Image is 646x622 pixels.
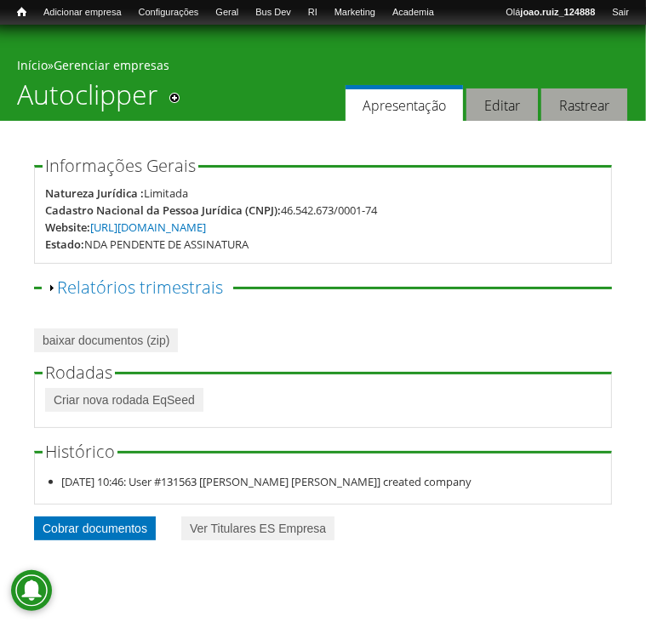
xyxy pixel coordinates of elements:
[45,388,203,412] a: Criar nova rodada EqSeed
[45,440,115,463] span: Histórico
[144,185,188,202] div: Limitada
[384,4,443,21] a: Academia
[541,88,627,122] a: Rastrear
[17,57,48,73] a: Início
[281,202,377,219] div: 46.542.673/0001-74
[45,154,196,177] span: Informações Gerais
[207,4,247,21] a: Geral
[90,220,206,235] a: [URL][DOMAIN_NAME]
[497,4,603,21] a: Olájoao.ruiz_124888
[181,516,334,540] a: Ver Titulares ES Empresa
[17,78,157,121] h1: Autoclipper
[62,473,602,490] li: [DATE] 10:46: User #131563 [[PERSON_NAME] [PERSON_NAME]] created company
[521,7,596,17] strong: joao.ruiz_124888
[35,4,130,21] a: Adicionar empresa
[603,4,637,21] a: Sair
[54,57,169,73] a: Gerenciar empresas
[45,361,112,384] span: Rodadas
[17,6,26,18] span: Início
[466,88,538,122] a: Editar
[45,185,144,202] div: Natureza Jurídica :
[84,236,249,253] div: NDA PENDENTE DE ASSINATURA
[9,4,35,20] a: Início
[45,236,84,253] div: Estado:
[57,276,223,299] a: Relatórios trimestrais
[130,4,208,21] a: Configurações
[247,4,300,21] a: Bus Dev
[17,57,629,78] div: »
[34,516,156,540] a: Cobrar documentos
[45,202,281,219] div: Cadastro Nacional da Pessoa Jurídica (CNPJ):
[326,4,384,21] a: Marketing
[34,328,178,352] a: baixar documentos (zip)
[346,85,463,122] a: Apresentação
[300,4,326,21] a: RI
[45,219,90,236] div: Website:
